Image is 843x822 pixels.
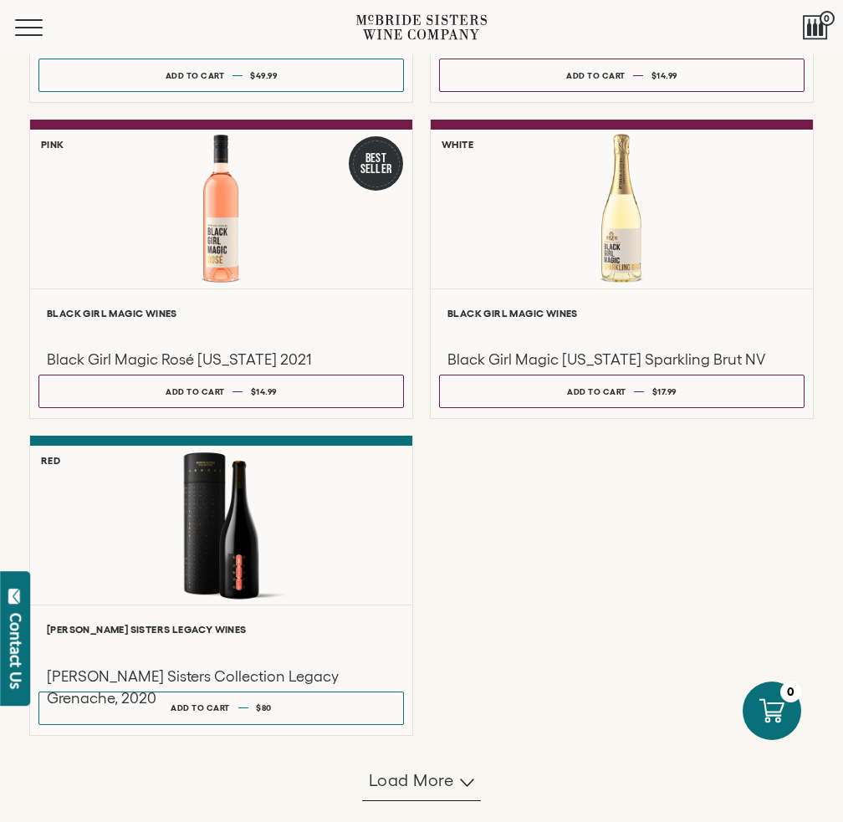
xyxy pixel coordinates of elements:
[171,696,230,720] div: Add to cart
[38,59,404,92] button: Add to cart $49.99
[47,624,396,635] h6: [PERSON_NAME] Sisters Legacy Wines
[166,64,225,88] div: Add to cart
[8,613,24,689] div: Contact Us
[29,436,413,735] a: Red McBride Sisters Collection Legacy Grenache with Tube [PERSON_NAME] Sisters Legacy Wines [PERS...
[651,71,677,80] span: $14.99
[251,387,277,396] span: $14.99
[362,761,481,801] button: Load more
[820,11,835,26] span: 0
[38,692,404,725] button: Add to cart $80
[447,308,796,319] h6: Black Girl Magic Wines
[447,349,796,370] h3: Black Girl Magic [US_STATE] Sparkling Brut NV
[250,71,277,80] span: $49.99
[256,703,272,712] span: $80
[439,59,805,92] button: Add to cart $14.99
[652,387,677,396] span: $17.99
[567,380,626,404] div: Add to cart
[41,139,64,150] h6: Pink
[41,455,60,466] h6: Red
[38,375,404,408] button: Add to cart $14.99
[15,19,75,36] button: Mobile Menu Trigger
[369,768,454,792] span: Load more
[439,375,805,408] button: Add to cart $17.99
[29,120,413,419] a: Pink Best Seller Black Girl Magic Rosé California Black Girl Magic Wines Black Girl Magic Rosé [U...
[566,64,626,88] div: Add to cart
[442,139,473,150] h6: White
[780,682,801,702] div: 0
[47,349,396,370] h3: Black Girl Magic Rosé [US_STATE] 2021
[47,666,396,709] h3: [PERSON_NAME] Sisters Collection Legacy Grenache, 2020
[47,308,396,319] h6: Black Girl Magic Wines
[430,120,814,419] a: White Black Girl Magic California Sparkling Brut Black Girl Magic Wines Black Girl Magic [US_STAT...
[166,380,225,404] div: Add to cart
